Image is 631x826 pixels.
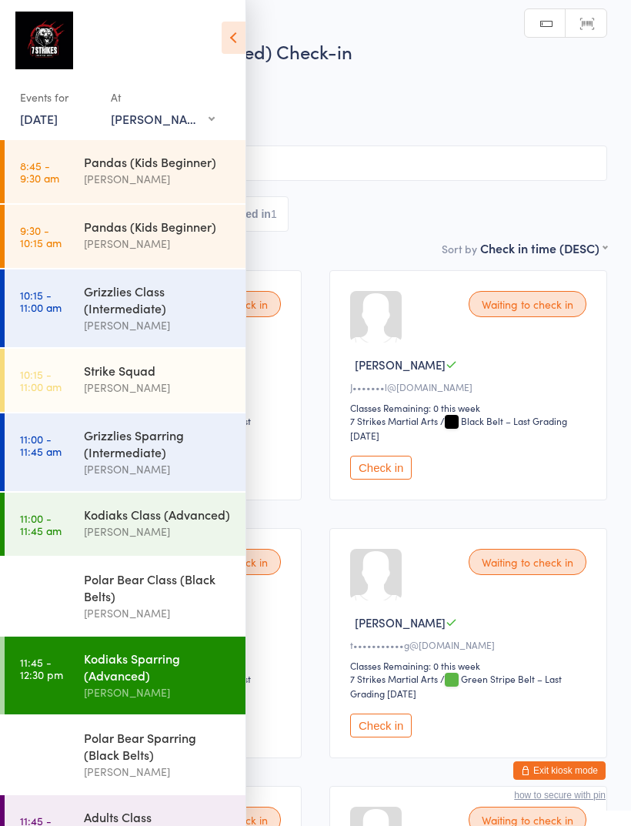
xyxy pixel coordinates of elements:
[84,729,232,763] div: Polar Bear Sparring (Black Belts)
[20,289,62,313] time: 10:15 - 11:00 am
[5,716,245,794] a: 11:45 -12:30 pmPolar Bear Sparring (Black Belts)[PERSON_NAME]
[24,87,583,102] span: [PERSON_NAME]
[350,672,438,685] div: 7 Strikes Martial Arts
[84,808,232,825] div: Adults Class
[513,761,606,780] button: Exit kiosk mode
[20,159,59,184] time: 8:45 - 9:30 am
[469,549,586,575] div: Waiting to check in
[24,145,607,181] input: Search
[5,140,245,203] a: 8:45 -9:30 amPandas (Kids Beginner)[PERSON_NAME]
[84,604,232,622] div: [PERSON_NAME]
[84,283,232,316] div: Grizzlies Class (Intermediate)
[514,790,606,801] button: how to secure with pin
[20,577,62,601] time: 11:00 - 11:45 am
[24,118,607,133] span: 7 Strikes Martial Arts
[84,379,232,396] div: [PERSON_NAME]
[84,362,232,379] div: Strike Squad
[350,638,591,651] div: t•••••••••••g@[DOMAIN_NAME]
[5,413,245,491] a: 11:00 -11:45 amGrizzlies Sparring (Intermediate)[PERSON_NAME]
[469,291,586,317] div: Waiting to check in
[350,714,412,737] button: Check in
[20,224,62,249] time: 9:30 - 10:15 am
[84,235,232,252] div: [PERSON_NAME]
[350,414,438,427] div: 7 Strikes Martial Arts
[84,218,232,235] div: Pandas (Kids Beginner)
[84,506,232,523] div: Kodiaks Class (Advanced)
[5,557,245,635] a: 11:00 -11:45 amPolar Bear Class (Black Belts)[PERSON_NAME]
[84,170,232,188] div: [PERSON_NAME]
[5,205,245,268] a: 9:30 -10:15 amPandas (Kids Beginner)[PERSON_NAME]
[84,650,232,684] div: Kodiaks Sparring (Advanced)
[20,110,58,127] a: [DATE]
[480,239,607,256] div: Check in time (DESC)
[442,241,477,256] label: Sort by
[111,85,215,110] div: At
[20,656,63,681] time: 11:45 - 12:30 pm
[5,269,245,347] a: 10:15 -11:00 amGrizzlies Class (Intermediate)[PERSON_NAME]
[84,153,232,170] div: Pandas (Kids Beginner)
[5,637,245,714] a: 11:45 -12:30 pmKodiaks Sparring (Advanced)[PERSON_NAME]
[111,110,215,127] div: [PERSON_NAME]
[20,512,62,537] time: 11:00 - 11:45 am
[84,523,232,540] div: [PERSON_NAME]
[5,349,245,412] a: 10:15 -11:00 amStrike Squad[PERSON_NAME]
[84,763,232,781] div: [PERSON_NAME]
[84,316,232,334] div: [PERSON_NAME]
[350,401,591,414] div: Classes Remaining: 0 this week
[15,12,73,69] img: 7 Strikes Martial Arts
[20,433,62,457] time: 11:00 - 11:45 am
[5,493,245,556] a: 11:00 -11:45 amKodiaks Class (Advanced)[PERSON_NAME]
[355,356,446,373] span: [PERSON_NAME]
[84,426,232,460] div: Grizzlies Sparring (Intermediate)
[84,460,232,478] div: [PERSON_NAME]
[20,85,95,110] div: Events for
[24,72,583,87] span: [DATE] 11:45am
[355,614,446,630] span: [PERSON_NAME]
[24,102,583,118] span: [PERSON_NAME]
[84,684,232,701] div: [PERSON_NAME]
[271,208,277,220] div: 1
[20,368,62,393] time: 10:15 - 11:00 am
[350,380,591,393] div: J•••••••l@[DOMAIN_NAME]
[350,659,591,672] div: Classes Remaining: 0 this week
[350,456,412,480] button: Check in
[24,38,607,64] h2: Kodiaks Sparring (Advanced) Check-in
[20,735,63,760] time: 11:45 - 12:30 pm
[84,570,232,604] div: Polar Bear Class (Black Belts)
